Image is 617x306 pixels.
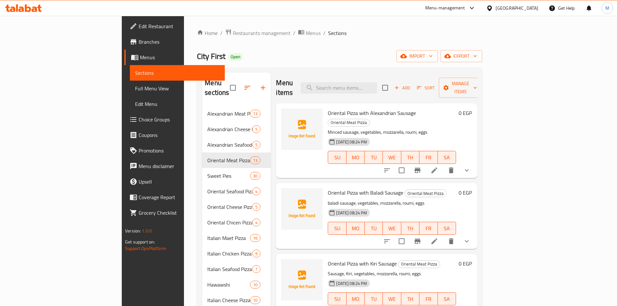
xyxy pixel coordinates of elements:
a: Choice Groups [124,112,225,127]
button: export [440,50,482,62]
span: SA [440,294,453,304]
span: Oriental Meat Pizza [398,260,440,268]
span: 13 [250,111,260,117]
button: Add section [255,80,271,96]
div: items [252,219,260,226]
span: Oriental Meat Pizza [207,156,250,164]
a: Coverage Report [124,189,225,205]
a: Menus [298,29,321,37]
svg: Show Choices [463,237,471,245]
div: items [250,110,260,118]
span: SA [440,153,453,162]
button: SU [328,292,346,305]
div: Italian Seafood Pizza [207,265,252,273]
span: MO [349,224,362,233]
button: SA [438,292,456,305]
span: [DATE] 08:24 PM [334,280,370,287]
span: WE [385,294,398,304]
div: items [250,296,260,304]
span: Alexandrian Seafood Pie [207,141,252,149]
div: Alexandrian Seafood Pie5 [202,137,271,153]
span: Hawawshi [207,281,250,289]
span: TH [404,294,417,304]
span: Oriental Pizza with Baladi Sausage [328,188,403,198]
span: Menu disclaimer [139,162,220,170]
div: Alexandrian Meat Pie [207,110,250,118]
span: Alexandrian Cheese Pie [207,125,252,133]
img: Oriental Pizza with Baladi Sausage [281,188,323,230]
button: show more [459,163,474,178]
span: 4 [253,188,260,195]
span: 7 [253,266,260,272]
span: Restaurants management [233,29,291,37]
div: Sweet Pies [207,172,250,180]
span: SU [331,153,344,162]
button: SA [438,222,456,235]
span: 13 [250,157,260,164]
span: Branches [139,38,220,46]
span: 30 [250,173,260,179]
li: / [323,29,326,37]
button: Sort [415,83,436,93]
span: Select section [378,81,392,95]
span: Oriental Cheese Pizza [207,203,252,211]
div: [GEOGRAPHIC_DATA] [496,5,538,12]
span: [DATE] 08:24 PM [334,210,370,216]
h2: Menu items [276,78,293,97]
button: import [396,50,438,62]
span: Sort sections [240,80,255,96]
span: TH [404,224,417,233]
span: Oriental Seafood Pizza [207,187,252,195]
div: Menu-management [425,4,465,12]
a: Restaurants management [225,29,291,37]
span: FR [422,153,435,162]
span: Sort items [413,83,439,93]
div: Oriental Chicen Pizza4 [202,215,271,230]
nav: breadcrumb [197,29,482,37]
span: FR [422,294,435,304]
span: Select to update [395,164,408,177]
span: WE [385,153,398,162]
a: Coupons [124,127,225,143]
button: TU [365,151,383,164]
div: Italian Seafood Pizza7 [202,261,271,277]
a: Sections [130,65,225,81]
button: delete [443,233,459,249]
span: 10 [250,297,260,303]
span: Coupons [139,131,220,139]
div: Oriental Meat Pizza [328,119,370,127]
div: Italian Cheese Pizza [207,296,250,304]
a: Edit menu item [430,237,438,245]
a: Promotions [124,143,225,158]
li: / [293,29,295,37]
span: Oriental Pizza with Alexandrian Sausage [328,108,416,118]
span: Promotions [139,147,220,154]
button: TU [365,222,383,235]
span: Sections [135,69,220,77]
span: Edit Restaurant [139,22,220,30]
div: items [250,281,260,289]
p: baladi sausage, vegetables, mozzarella, roumi, eggs [328,199,456,207]
button: WE [383,292,401,305]
span: Add item [392,83,413,93]
a: Upsell [124,174,225,189]
div: items [252,141,260,149]
span: MO [349,294,362,304]
span: TU [367,224,380,233]
svg: Show Choices [463,166,471,174]
button: sort-choices [379,233,395,249]
div: items [252,250,260,257]
a: Edit menu item [430,166,438,174]
button: Branch-specific-item [410,233,425,249]
span: 1.0.0 [142,227,152,235]
input: search [301,82,377,94]
button: show more [459,233,474,249]
img: Oriental Pizza with Kiri Sausage [281,259,323,300]
span: 5 [253,126,260,132]
a: Branches [124,34,225,50]
div: Hawawshi10 [202,277,271,292]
